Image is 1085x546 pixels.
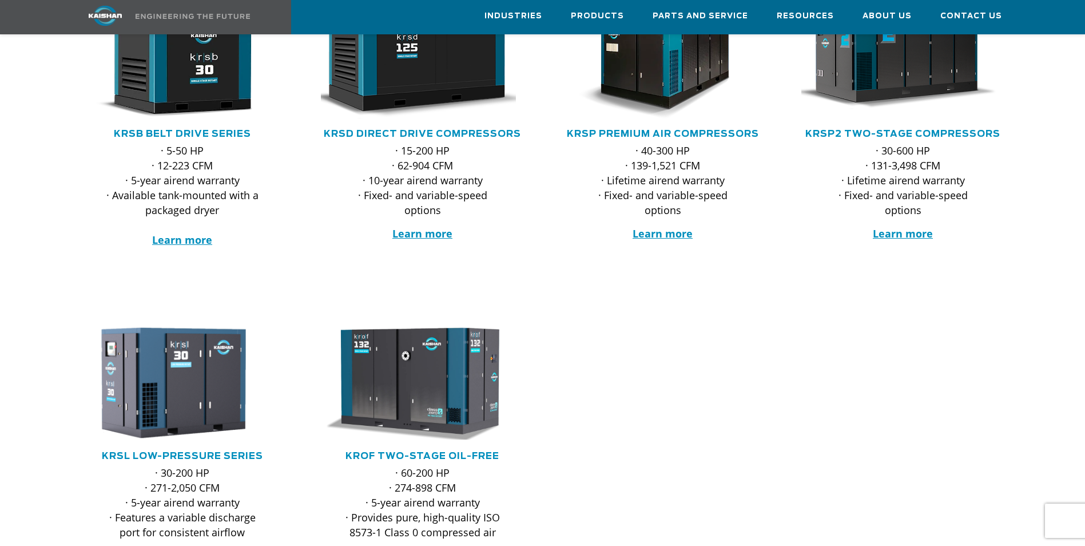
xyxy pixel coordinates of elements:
a: Industries [484,1,542,31]
a: Learn more [152,233,212,247]
a: KROF TWO-STAGE OIL-FREE [345,452,499,461]
p: · 60-200 HP · 274-898 CFM · 5-year airend warranty · Provides pure, high-quality ISO 8573-1 Class... [344,465,502,540]
a: Learn more [873,227,933,240]
p: · 15-200 HP · 62-904 CFM · 10-year airend warranty · Fixed- and variable-speed options [344,143,502,217]
a: KRSP2 Two-Stage Compressors [805,129,1000,139]
a: KRSB Belt Drive Series [114,129,251,139]
span: Industries [484,10,542,23]
span: Parts and Service [653,10,748,23]
a: Parts and Service [653,1,748,31]
p: · 5-50 HP · 12-223 CFM · 5-year airend warranty · Available tank-mounted with a packaged dryer [104,143,261,247]
div: krof132 [321,325,524,441]
a: Resources [777,1,834,31]
img: krof132 [312,325,516,441]
a: About Us [863,1,912,31]
img: krsl30 [72,325,276,441]
img: kaishan logo [62,6,148,26]
p: · 30-600 HP · 131-3,498 CFM · Lifetime airend warranty · Fixed- and variable-speed options [824,143,982,217]
span: About Us [863,10,912,23]
span: Products [571,10,624,23]
a: KRSD Direct Drive Compressors [324,129,521,139]
a: Products [571,1,624,31]
span: Contact Us [940,10,1002,23]
p: · 30-200 HP · 271-2,050 CFM · 5-year airend warranty · Features a variable discharge port for con... [104,465,261,540]
a: KRSP Premium Air Compressors [567,129,759,139]
a: KRSL Low-Pressure Series [102,452,263,461]
div: krsl30 [81,325,284,441]
img: Engineering the future [136,14,250,19]
span: Resources [777,10,834,23]
a: Learn more [633,227,693,240]
p: · 40-300 HP · 139-1,521 CFM · Lifetime airend warranty · Fixed- and variable-speed options [584,143,742,217]
a: Contact Us [940,1,1002,31]
a: Learn more [392,227,452,240]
